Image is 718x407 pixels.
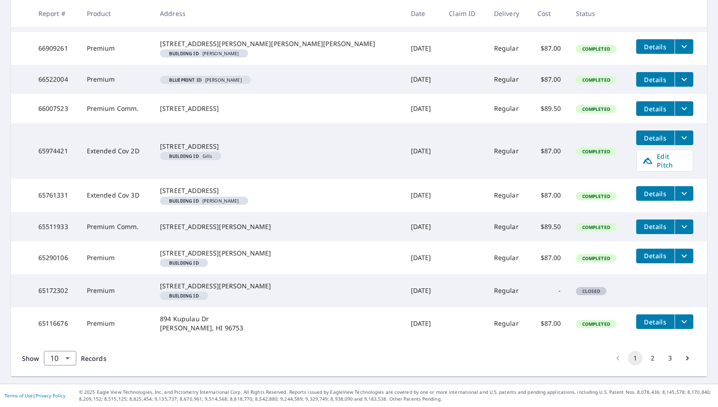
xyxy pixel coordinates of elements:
[577,224,616,230] span: Completed
[675,101,693,116] button: filesDropdownBtn-66007523
[675,186,693,201] button: filesDropdownBtn-65761331
[675,219,693,234] button: filesDropdownBtn-65511933
[80,179,153,212] td: Extended Cov 3D
[642,189,669,198] span: Details
[31,94,80,123] td: 66007523
[80,212,153,241] td: Premium Comm.
[577,288,606,294] span: Closed
[577,321,616,327] span: Completed
[404,274,442,307] td: [DATE]
[31,241,80,274] td: 65290106
[609,351,696,365] nav: pagination navigation
[160,39,396,48] div: [STREET_ADDRESS][PERSON_NAME][PERSON_NAME][PERSON_NAME]
[160,314,396,333] div: 894 Kupulau Dr [PERSON_NAME], HI 96753
[530,307,569,340] td: $87.00
[675,249,693,263] button: filesDropdownBtn-65290106
[164,51,245,56] span: [PERSON_NAME]
[404,307,442,340] td: [DATE]
[80,241,153,274] td: Premium
[31,32,80,65] td: 66909261
[675,39,693,54] button: filesDropdownBtn-66909261
[80,123,153,179] td: Extended Cov 2D
[530,179,569,212] td: $87.00
[636,101,675,116] button: detailsBtn-66007523
[636,249,675,263] button: detailsBtn-65290106
[628,351,643,365] button: page 1
[169,198,199,203] em: Building ID
[169,261,199,265] em: Building ID
[160,249,396,258] div: [STREET_ADDRESS][PERSON_NAME]
[530,123,569,179] td: $87.00
[169,154,199,158] em: Building ID
[80,32,153,65] td: Premium
[487,123,530,179] td: Regular
[642,104,669,113] span: Details
[160,282,396,291] div: [STREET_ADDRESS][PERSON_NAME]
[404,241,442,274] td: [DATE]
[642,222,669,231] span: Details
[487,179,530,212] td: Regular
[530,241,569,274] td: $87.00
[636,314,675,329] button: detailsBtn-65116676
[530,212,569,241] td: $89.50
[160,222,396,231] div: [STREET_ADDRESS][PERSON_NAME]
[577,77,616,83] span: Completed
[577,255,616,261] span: Completed
[31,179,80,212] td: 65761331
[404,32,442,65] td: [DATE]
[675,314,693,329] button: filesDropdownBtn-65116676
[80,274,153,307] td: Premium
[5,392,33,399] a: Terms of Use
[404,212,442,241] td: [DATE]
[404,94,442,123] td: [DATE]
[22,354,39,363] span: Show
[81,354,106,363] span: Records
[642,251,669,260] span: Details
[530,274,569,307] td: -
[79,389,713,402] p: © 2025 Eagle View Technologies, Inc. and Pictometry International Corp. All Rights Reserved. Repo...
[487,65,530,94] td: Regular
[160,186,396,195] div: [STREET_ADDRESS]
[636,150,693,172] a: Edit Pitch
[642,152,687,169] span: Edit Pitch
[160,104,396,113] div: [STREET_ADDRESS]
[577,46,616,52] span: Completed
[680,351,695,365] button: Go to next page
[642,75,669,84] span: Details
[642,318,669,326] span: Details
[577,148,616,155] span: Completed
[31,212,80,241] td: 65511933
[675,130,693,145] button: filesDropdownBtn-65974421
[530,65,569,94] td: $87.00
[530,32,569,65] td: $87.00
[404,123,442,179] td: [DATE]
[169,293,199,298] em: Building ID
[487,274,530,307] td: Regular
[404,179,442,212] td: [DATE]
[44,345,76,371] div: 10
[44,351,76,365] div: Show 10 records
[31,307,80,340] td: 65116676
[636,72,675,87] button: detailsBtn-66522004
[642,134,669,142] span: Details
[642,42,669,51] span: Details
[164,198,245,203] span: [PERSON_NAME]
[36,392,65,399] a: Privacy Policy
[164,154,218,158] span: Gills
[169,51,199,56] em: Building ID
[675,72,693,87] button: filesDropdownBtn-66522004
[487,94,530,123] td: Regular
[404,65,442,94] td: [DATE]
[80,65,153,94] td: Premium
[164,78,247,82] span: [PERSON_NAME]
[645,351,660,365] button: Go to page 2
[577,193,616,199] span: Completed
[636,39,675,54] button: detailsBtn-66909261
[636,186,675,201] button: detailsBtn-65761331
[487,212,530,241] td: Regular
[169,78,202,82] em: Blueprint ID
[577,106,616,112] span: Completed
[636,130,675,145] button: detailsBtn-65974421
[487,241,530,274] td: Regular
[487,307,530,340] td: Regular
